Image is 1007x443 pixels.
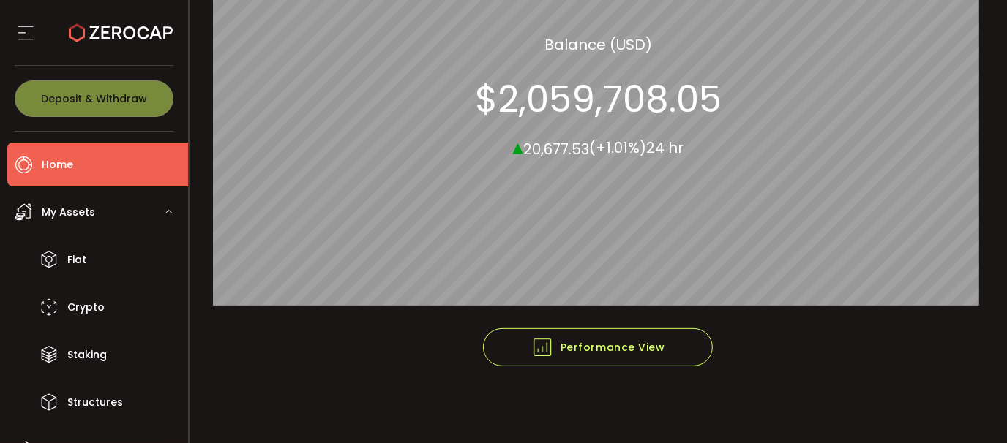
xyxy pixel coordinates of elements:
[42,202,95,223] span: My Assets
[589,138,646,159] span: (+1.01%)
[512,131,523,162] span: ▴
[646,138,684,159] span: 24 hr
[483,328,713,366] button: Performance View
[67,297,105,318] span: Crypto
[67,392,123,413] span: Structures
[15,80,173,117] button: Deposit & Withdraw
[544,34,652,56] section: Balance (USD)
[41,94,147,104] span: Deposit & Withdraw
[67,344,107,366] span: Staking
[67,249,86,270] span: Fiat
[42,154,73,175] span: Home
[523,139,589,159] span: 20,677.53
[934,373,1007,443] iframe: Chat Widget
[475,77,722,121] section: $2,059,708.05
[531,336,665,358] span: Performance View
